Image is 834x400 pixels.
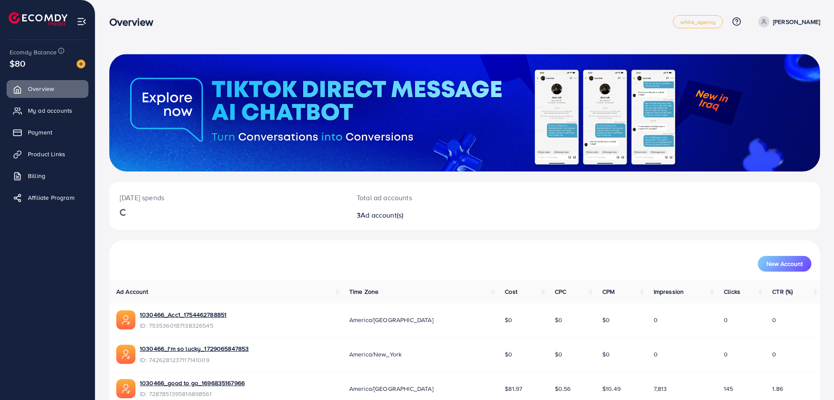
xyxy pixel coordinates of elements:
a: 1030466_good to go_1696835167966 [140,379,245,387]
img: ic-ads-acc.e4c84228.svg [116,379,135,398]
a: [PERSON_NAME] [755,16,820,27]
a: Product Links [7,145,88,163]
a: white_agency [673,15,723,28]
span: New Account [766,261,803,267]
span: America/[GEOGRAPHIC_DATA] [349,384,433,393]
span: Ad account(s) [361,210,403,220]
span: Impression [654,287,684,296]
img: menu [77,17,87,27]
a: 1030466_Acc1_1754462788851 [140,310,226,319]
p: [PERSON_NAME] [773,17,820,27]
span: Overview [28,84,54,93]
span: Payment [28,128,52,137]
a: Overview [7,80,88,97]
span: CPM [602,287,615,296]
span: $0 [555,350,562,359]
span: America/New_York [349,350,402,359]
span: $0 [505,350,512,359]
span: Billing [28,171,45,180]
button: New Account [758,256,811,272]
a: Affiliate Program [7,189,88,206]
a: Billing [7,167,88,185]
a: Payment [7,124,88,141]
span: Ecomdy Balance [10,48,57,57]
h3: Overview [109,16,160,28]
span: 0 [772,350,776,359]
span: Cost [505,287,517,296]
span: $10.49 [602,384,621,393]
h2: 3 [357,211,513,219]
img: ic-ads-acc.e4c84228.svg [116,310,135,329]
span: Clicks [724,287,740,296]
span: $0 [505,316,512,324]
span: ID: 7535360187138326545 [140,321,226,330]
span: 0 [772,316,776,324]
span: Affiliate Program [28,193,74,202]
span: 1.86 [772,384,783,393]
span: America/[GEOGRAPHIC_DATA] [349,316,433,324]
a: 1030466_I'm so lucky_1729065847853 [140,344,249,353]
span: $0 [602,350,610,359]
a: My ad accounts [7,102,88,119]
span: $0.56 [555,384,571,393]
img: image [77,60,85,68]
span: 0 [654,350,658,359]
span: $0 [602,316,610,324]
span: CTR (%) [772,287,793,296]
span: CPC [555,287,566,296]
span: 0 [654,316,658,324]
span: ID: 7426281237117141009 [140,356,249,364]
span: Time Zone [349,287,378,296]
span: 0 [724,316,728,324]
span: My ad accounts [28,106,72,115]
p: [DATE] spends [120,192,336,203]
span: Product Links [28,150,65,158]
span: 0 [724,350,728,359]
img: ic-ads-acc.e4c84228.svg [116,345,135,364]
span: $80 [10,57,25,70]
span: ID: 7287851395816898561 [140,390,245,398]
span: 145 [724,384,733,393]
span: $0 [555,316,562,324]
span: Ad Account [116,287,149,296]
p: Total ad accounts [357,192,513,203]
span: 7,813 [654,384,667,393]
span: white_agency [680,19,716,25]
span: $81.97 [505,384,522,393]
img: logo [9,12,68,26]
